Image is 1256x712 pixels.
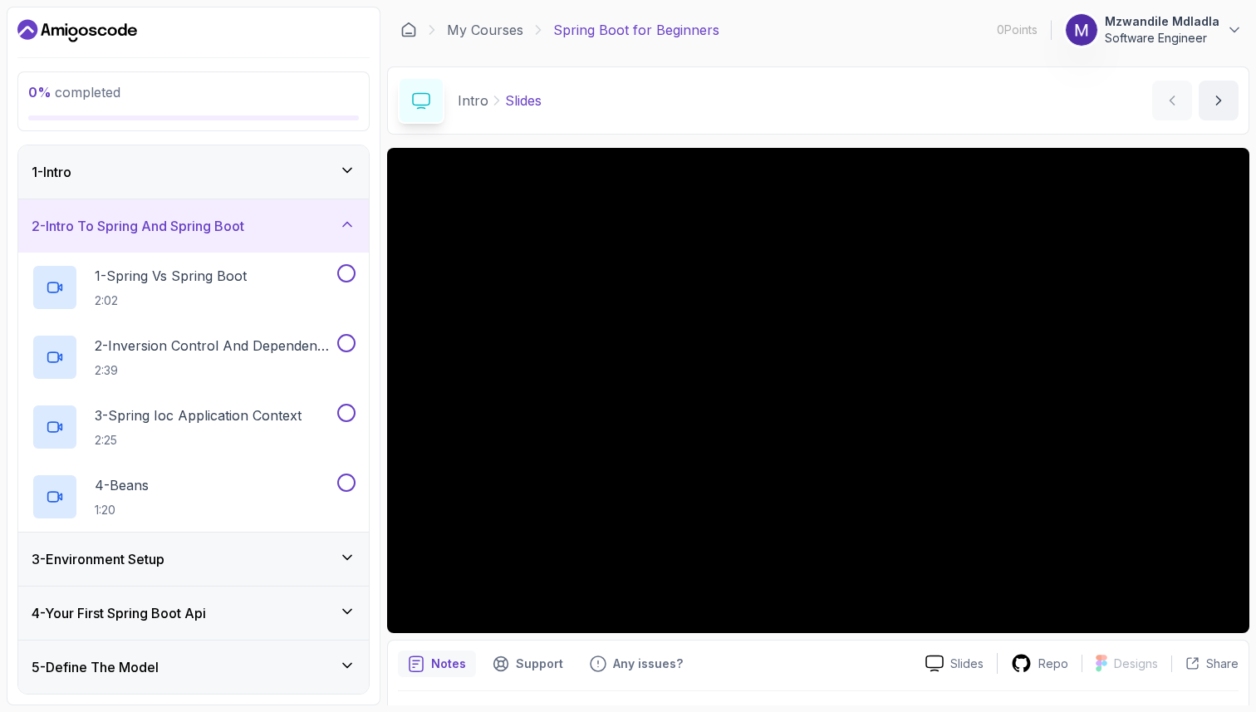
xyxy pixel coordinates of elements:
p: Slides [505,91,542,110]
h3: 3 - Environment Setup [32,549,164,569]
button: 2-Intro To Spring And Spring Boot [18,199,369,253]
p: 0 Points [997,22,1038,38]
button: 3-Spring Ioc Application Context2:25 [32,404,356,450]
a: Dashboard [17,17,137,44]
span: completed [28,84,120,101]
p: Mzwandile Mdladla [1105,13,1219,30]
h3: 4 - Your First Spring Boot Api [32,603,206,623]
p: Repo [1038,656,1068,672]
p: 2:25 [95,432,302,449]
button: 3-Environment Setup [18,533,369,586]
a: My Courses [447,20,523,40]
h3: 1 - Intro [32,162,71,182]
button: 1-Intro [18,145,369,199]
h3: 5 - Define The Model [32,657,159,677]
img: user profile image [1066,14,1097,46]
p: 3 - Spring Ioc Application Context [95,405,302,425]
button: previous content [1152,81,1192,120]
h3: 2 - Intro To Spring And Spring Boot [32,216,244,236]
p: 2:02 [95,292,247,309]
span: 0 % [28,84,52,101]
p: Slides [950,656,984,672]
button: 4-Your First Spring Boot Api [18,587,369,640]
button: Feedback button [580,651,693,677]
button: next content [1199,81,1239,120]
p: Software Engineer [1105,30,1219,47]
p: Any issues? [613,656,683,672]
button: 2-Inversion Control And Dependency Injection2:39 [32,334,356,381]
button: 4-Beans1:20 [32,474,356,520]
button: Support button [483,651,573,677]
p: Share [1206,656,1239,672]
p: Notes [431,656,466,672]
a: Repo [998,653,1082,674]
p: Support [516,656,563,672]
p: 1 - Spring Vs Spring Boot [95,266,247,286]
p: 4 - Beans [95,475,149,495]
button: user profile imageMzwandile MdladlaSoftware Engineer [1065,13,1243,47]
p: 1:20 [95,502,149,518]
p: Designs [1114,656,1158,672]
p: Intro [458,91,488,110]
a: Dashboard [400,22,417,38]
p: 2 - Inversion Control And Dependency Injection [95,336,334,356]
button: Share [1171,656,1239,672]
button: 5-Define The Model [18,641,369,694]
button: notes button [398,651,476,677]
p: Spring Boot for Beginners [553,20,719,40]
a: Slides [912,655,997,672]
button: 1-Spring Vs Spring Boot2:02 [32,264,356,311]
p: 2:39 [95,362,334,379]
